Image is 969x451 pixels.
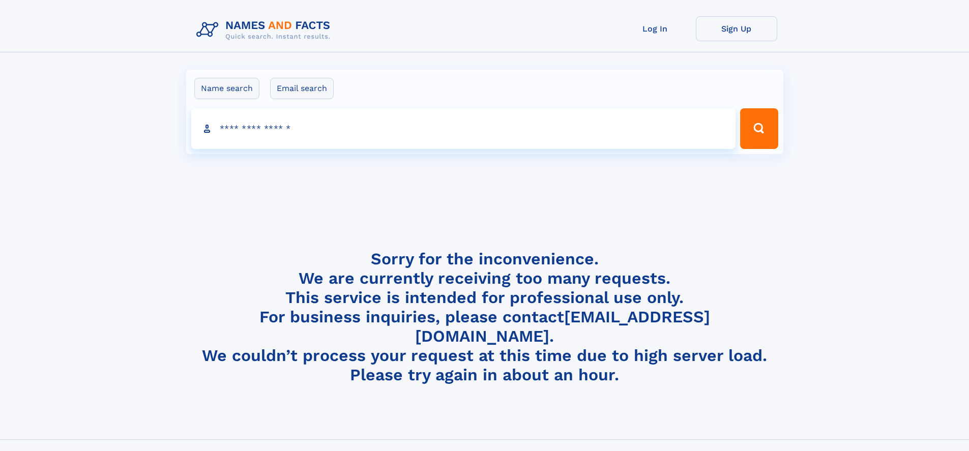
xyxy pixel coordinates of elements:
[740,108,778,149] button: Search Button
[415,307,710,346] a: [EMAIL_ADDRESS][DOMAIN_NAME]
[192,249,777,385] h4: Sorry for the inconvenience. We are currently receiving too many requests. This service is intend...
[194,78,259,99] label: Name search
[270,78,334,99] label: Email search
[614,16,696,41] a: Log In
[192,16,339,44] img: Logo Names and Facts
[191,108,736,149] input: search input
[696,16,777,41] a: Sign Up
